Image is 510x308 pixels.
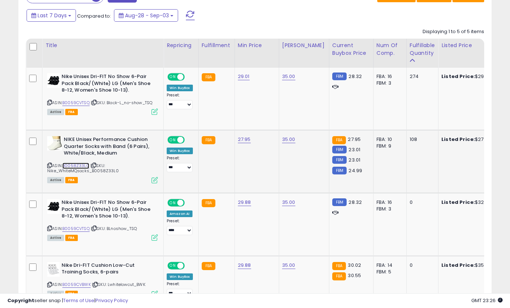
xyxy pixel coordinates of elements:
small: FBM [332,72,347,80]
a: 35.00 [282,199,295,206]
a: 27.95 [238,136,251,143]
span: 23.01 [348,156,360,163]
span: OFF [184,74,195,80]
span: ON [168,263,177,269]
span: FBA [65,235,78,241]
div: Preset: [167,282,193,298]
small: FBA [202,262,215,270]
a: Privacy Policy [96,297,128,304]
div: Preset: [167,156,193,172]
img: 41Icpuj9XcL._SL40_.jpg [47,199,60,214]
div: FBM: 3 [377,206,401,212]
small: FBA [332,272,346,280]
small: FBA [202,73,215,81]
div: ASIN: [47,199,158,240]
div: 0 [410,262,433,269]
div: Win BuyBox [167,85,193,91]
span: OFF [184,263,195,269]
span: Compared to: [77,13,111,20]
span: ON [168,74,177,80]
span: 23.01 [348,146,360,153]
span: OFF [184,137,195,143]
small: FBM [332,146,347,153]
b: NIKE Unisex Performance Cushion Quarter Socks with Band (6 Pairs), White/Black, Medium [64,136,153,159]
a: 35.00 [282,136,295,143]
a: 29.01 [238,73,250,80]
small: FBM [332,198,347,206]
a: B0059CVTSQ [62,226,90,232]
div: FBA: 16 [377,73,401,80]
div: FBM: 3 [377,80,401,86]
small: FBA [202,136,215,144]
div: Preset: [167,219,193,235]
div: Title [45,42,160,49]
div: Win BuyBox [167,148,193,154]
div: seller snap | | [7,297,128,304]
span: All listings currently available for purchase on Amazon [47,177,64,183]
span: All listings currently available for purchase on Amazon [47,109,64,115]
small: FBM [332,156,347,164]
img: 41Icpuj9XcL._SL40_.jpg [47,73,60,88]
div: ASIN: [47,136,158,183]
span: Aug-28 - Sep-03 [125,12,169,19]
span: | SKU: Nike_WhiteMQsocks_B0058Z33L0 [47,163,119,174]
div: ASIN: [47,73,158,114]
a: 35.00 [282,262,295,269]
b: Listed Price: [441,136,475,143]
span: FBA [65,109,78,115]
span: | SKU: Black-L_no-show_TSQ [91,100,152,106]
span: All listings currently available for purchase on Amazon [47,235,64,241]
div: Preset: [167,93,193,109]
small: FBA [202,199,215,207]
div: Num of Comp. [377,42,403,57]
span: 28.32 [348,73,362,80]
div: Current Buybox Price [332,42,370,57]
strong: Copyright [7,297,34,304]
div: Min Price [238,42,276,49]
div: 0 [410,199,433,206]
div: $32.98 [441,199,503,206]
div: [PERSON_NAME] [282,42,326,49]
span: 2025-09-11 23:26 GMT [471,297,503,304]
div: $27.88 [441,136,503,143]
a: B0058Z33L0 [62,163,89,169]
a: 29.88 [238,199,251,206]
div: FBM: 9 [377,143,401,149]
b: Listed Price: [441,73,475,80]
span: 30.55 [348,272,361,279]
button: Last 7 Days [27,9,76,22]
img: 41XMFwz1GYL._SL40_.jpg [47,136,62,151]
b: Nike Unisex Dri-FIT No Show 6-Pair Pack Black/(White) LG (Men's Shoe 8-12, Women's Shoe 10-13). [62,73,151,96]
div: $35.00 [441,262,503,269]
small: FBA [332,136,346,144]
b: Nike Dri-FIT Cushion Low-Cut Training Socks, 6-pairs [62,262,151,277]
span: ON [168,200,177,206]
div: 108 [410,136,433,143]
span: 24.99 [348,167,362,174]
span: 27.95 [348,136,361,143]
div: Fulfillment [202,42,232,49]
div: 274 [410,73,433,80]
a: 29.88 [238,262,251,269]
span: | SKU: BLnoshow_TSQ [91,226,137,231]
a: 35.00 [282,73,295,80]
div: FBM: 5 [377,269,401,275]
span: FBA [65,177,78,183]
a: B0059CVTSQ [62,100,90,106]
div: Listed Price [441,42,505,49]
div: FBA: 10 [377,136,401,143]
span: 28.32 [348,199,362,206]
div: Fulfillable Quantity [410,42,435,57]
span: 30.02 [348,262,361,269]
span: OFF [184,200,195,206]
div: FBA: 16 [377,199,401,206]
b: Nike Unisex Dri-FIT No Show 6-Pair Pack Black/(White) LG (Men's Shoe 8-12, Women's Shoe 10-13). [62,199,151,222]
div: Amazon AI [167,210,192,217]
small: FBA [332,262,346,270]
span: | SKU: Lwhitelowcut_BWK [92,282,145,287]
a: B0059CVBWK [62,282,91,288]
a: Terms of Use [63,297,94,304]
span: ON [168,137,177,143]
button: Aug-28 - Sep-03 [114,9,178,22]
small: FBM [332,167,347,174]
